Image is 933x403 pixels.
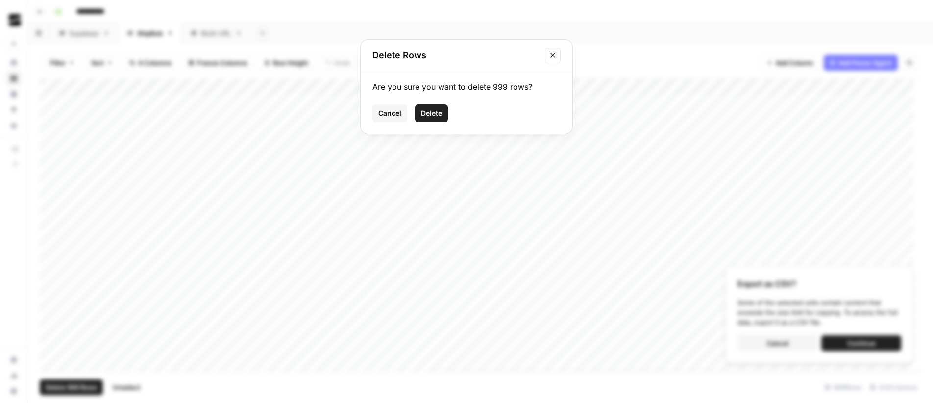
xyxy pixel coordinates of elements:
[421,108,442,118] span: Delete
[545,48,561,63] button: Close modal
[372,104,407,122] button: Cancel
[378,108,401,118] span: Cancel
[415,104,448,122] button: Delete
[372,49,539,62] h2: Delete Rows
[372,81,561,93] div: Are you sure you want to delete 999 rows?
